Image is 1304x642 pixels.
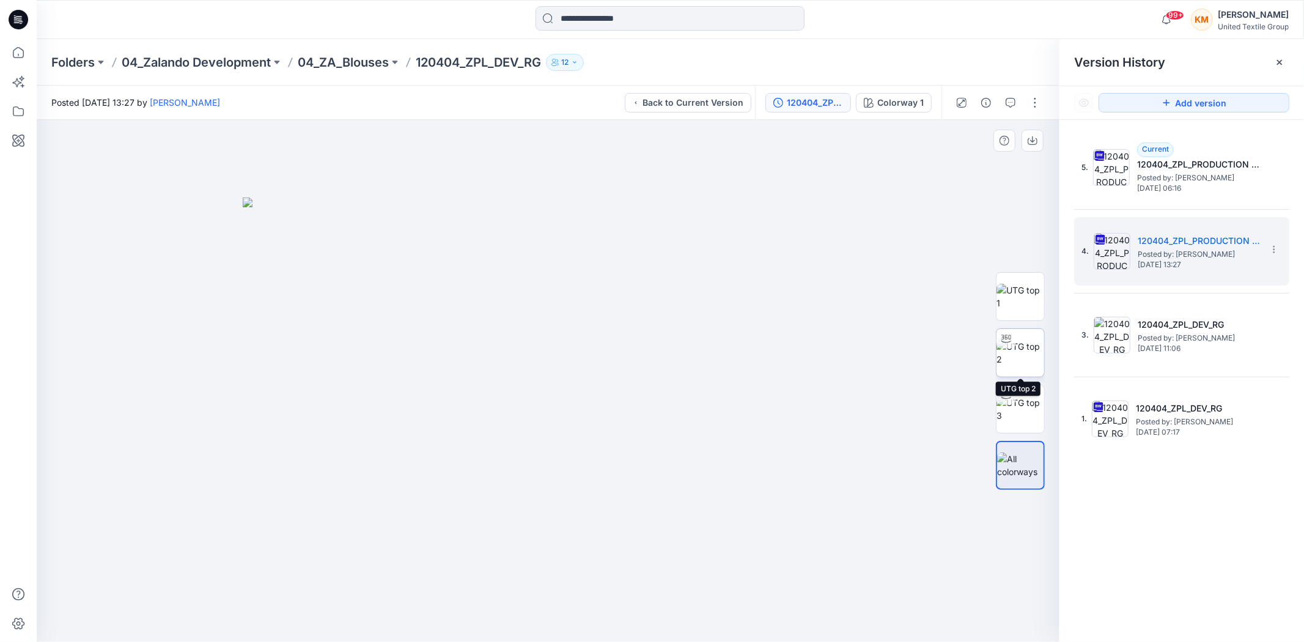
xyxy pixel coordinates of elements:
[51,96,220,109] span: Posted [DATE] 13:27 by
[150,97,220,108] a: [PERSON_NAME]
[1099,93,1289,113] button: Add version
[1138,332,1260,344] span: Posted by: Rita Garneliene
[1275,57,1284,67] button: Close
[1142,144,1169,153] span: Current
[1137,157,1259,172] h5: 120404_ZPL_PRODUCTION _KM
[1218,7,1289,22] div: [PERSON_NAME]
[1137,184,1259,193] span: [DATE] 06:16
[1138,317,1260,332] h5: 120404_ZPL_DEV_RG
[996,284,1044,309] img: UTG top 1
[416,54,541,71] p: 120404_ZPL_DEV_RG
[1218,22,1289,31] div: United Textile Group
[1081,413,1087,424] span: 1.
[51,54,95,71] a: Folders
[1081,246,1089,257] span: 4.
[1094,317,1130,353] img: 120404_ZPL_DEV_RG
[976,93,996,113] button: Details
[1137,172,1259,184] span: Posted by: Kristina Mekseniene
[856,93,932,113] button: Colorway 1
[1138,260,1260,269] span: [DATE] 13:27
[1138,234,1260,248] h5: 120404_ZPL_PRODUCTION _RG_CHANGE
[1094,233,1130,270] img: 120404_ZPL_PRODUCTION _RG_CHANGE
[1136,416,1258,428] span: Posted by: Rita Garneliene
[1092,400,1129,437] img: 120404_ZPL_DEV_RG
[243,197,854,642] img: eyJhbGciOiJIUzI1NiIsImtpZCI6IjAiLCJzbHQiOiJzZXMiLCJ0eXAiOiJKV1QifQ.eyJkYXRhIjp7InR5cGUiOiJzdG9yYW...
[1166,10,1184,20] span: 99+
[997,452,1044,478] img: All colorways
[1081,162,1088,173] span: 5.
[787,96,843,109] div: 120404_ZPL_PRODUCTION _RG_CHANGE
[996,340,1044,366] img: UTG top 2
[1136,428,1258,437] span: [DATE] 07:17
[298,54,389,71] a: 04_ZA_Blouses
[561,56,569,69] p: 12
[625,93,751,113] button: Back to Current Version
[877,96,924,109] div: Colorway 1
[1138,248,1260,260] span: Posted by: Rita Garneliene
[546,54,584,71] button: 12
[1136,401,1258,416] h5: 120404_ZPL_DEV_RG
[996,396,1044,422] img: UTG top 3
[1191,9,1213,31] div: KM
[765,93,851,113] button: 120404_ZPL_PRODUCTION _RG_CHANGE
[1093,149,1130,186] img: 120404_ZPL_PRODUCTION _KM
[122,54,271,71] a: 04_Zalando Development
[1081,330,1089,341] span: 3.
[1074,93,1094,113] button: Show Hidden Versions
[1074,55,1165,70] span: Version History
[1138,344,1260,353] span: [DATE] 11:06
